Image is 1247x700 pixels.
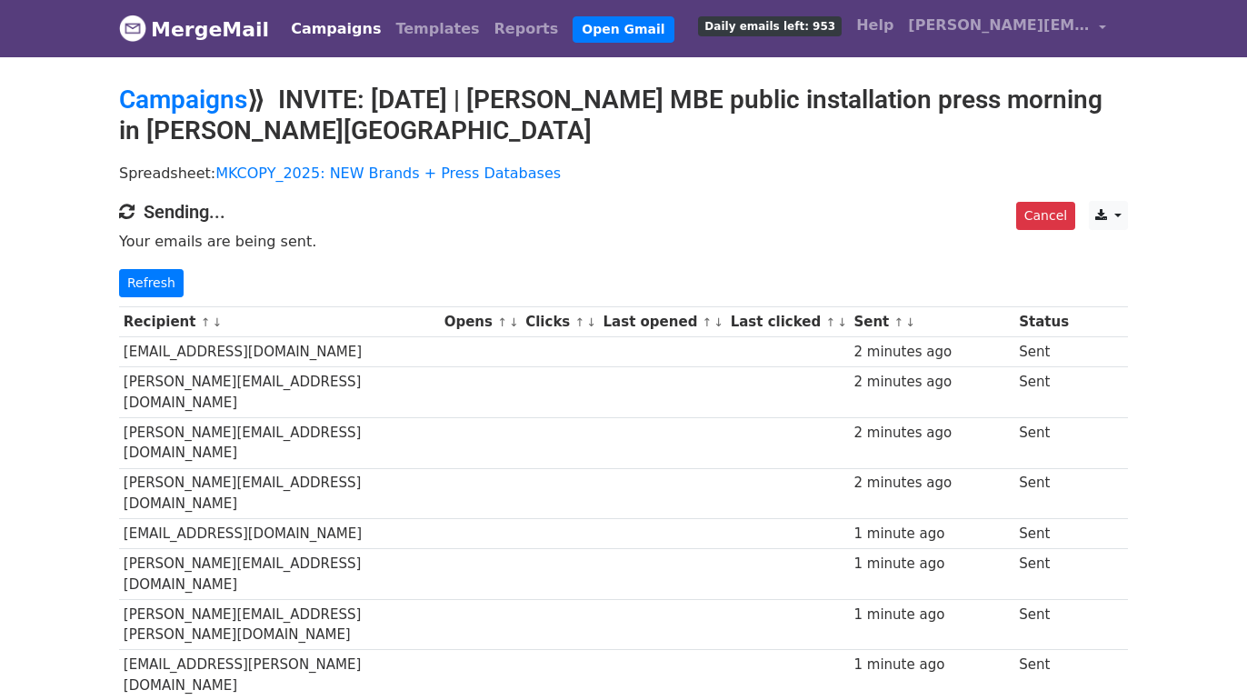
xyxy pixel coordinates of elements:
td: [PERSON_NAME][EMAIL_ADDRESS][DOMAIN_NAME] [119,367,440,418]
a: [PERSON_NAME][EMAIL_ADDRESS][DOMAIN_NAME] [901,7,1113,50]
td: [PERSON_NAME][EMAIL_ADDRESS][DOMAIN_NAME] [119,468,440,519]
div: 1 minute ago [853,554,1010,575]
a: ↑ [575,315,585,329]
td: [EMAIL_ADDRESS][DOMAIN_NAME] [119,337,440,367]
div: 1 minute ago [853,655,1010,675]
a: MKCOPY_2025: NEW Brands + Press Databases [215,165,561,182]
a: Daily emails left: 953 [691,7,849,44]
h4: Sending... [119,201,1128,223]
td: Sent [1014,549,1072,600]
a: ↓ [212,315,222,329]
td: Sent [1014,599,1072,650]
a: ↓ [586,315,596,329]
a: ↑ [825,315,835,329]
th: Last opened [599,307,726,337]
img: MergeMail logo [119,15,146,42]
td: Sent [1014,367,1072,418]
a: ↓ [509,315,519,329]
th: Sent [850,307,1015,337]
span: [PERSON_NAME][EMAIL_ADDRESS][DOMAIN_NAME] [908,15,1090,36]
p: Spreadsheet: [119,164,1128,183]
a: Campaigns [119,85,247,115]
td: [PERSON_NAME][EMAIL_ADDRESS][DOMAIN_NAME] [119,417,440,468]
th: Opens [440,307,522,337]
a: ↓ [713,315,723,329]
p: Your emails are being sent. [119,232,1128,251]
div: 2 minutes ago [853,423,1010,444]
a: Campaigns [284,11,388,47]
a: MergeMail [119,10,269,48]
td: [EMAIL_ADDRESS][DOMAIN_NAME] [119,519,440,549]
a: ↑ [703,315,713,329]
div: 2 minutes ago [853,473,1010,494]
a: Reports [487,11,566,47]
div: 1 minute ago [853,524,1010,545]
div: 2 minutes ago [853,372,1010,393]
span: Daily emails left: 953 [698,16,842,36]
td: Sent [1014,519,1072,549]
a: ↑ [201,315,211,329]
a: Help [849,7,901,44]
h2: ⟫ INVITE: [DATE] | [PERSON_NAME] MBE public installation press morning in [PERSON_NAME][GEOGRAPHI... [119,85,1128,145]
td: Sent [1014,337,1072,367]
a: Open Gmail [573,16,673,43]
td: [PERSON_NAME][EMAIL_ADDRESS][DOMAIN_NAME] [119,549,440,600]
div: 1 minute ago [853,605,1010,625]
td: Sent [1014,417,1072,468]
a: ↓ [905,315,915,329]
th: Last clicked [726,307,850,337]
a: ↑ [894,315,904,329]
th: Recipient [119,307,440,337]
th: Status [1014,307,1072,337]
a: ↓ [837,315,847,329]
a: Templates [388,11,486,47]
th: Clicks [521,307,598,337]
a: Refresh [119,269,184,297]
div: 2 minutes ago [853,342,1010,363]
a: Cancel [1016,202,1075,230]
td: Sent [1014,468,1072,519]
a: ↑ [497,315,507,329]
td: [PERSON_NAME][EMAIL_ADDRESS][PERSON_NAME][DOMAIN_NAME] [119,599,440,650]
